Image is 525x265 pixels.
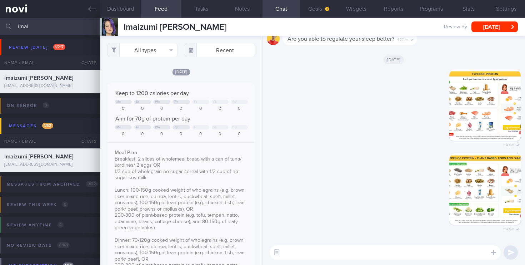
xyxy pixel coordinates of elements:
[115,150,137,155] strong: Meal Plan
[115,169,238,181] span: 1/2 cup of wholegrain no sugar cereal with 1/2 cup of no sugar soy milk.
[5,220,65,230] div: Review anytime
[211,132,229,137] div: 0
[136,126,139,129] div: Tu
[4,154,73,160] span: Imaizumi [PERSON_NAME]
[5,180,100,189] div: Messages from Archived
[449,153,521,225] img: Photo by Sue-Anne
[287,36,394,42] span: Are you able to regulate your sleep better?
[134,106,151,112] div: 0
[4,162,96,167] div: [EMAIL_ADDRESS][DOMAIN_NAME]
[231,132,248,137] div: 0
[116,126,121,129] div: Mo
[115,188,245,212] span: Lunch: 100-150g cooked weight of wholegrains (e.g. brown rice/ mixed rice, quinoa, lentils, buckw...
[503,141,514,148] span: 11:43am
[136,100,139,104] div: Tu
[397,35,409,42] span: 4:27pm
[153,132,170,137] div: 0
[213,126,217,129] div: Sa
[115,238,245,262] span: Dinner: 70-120g cooked weight of wholegrains (e.g. brown rice/ mixed rice, quinoa, lentils, buckw...
[115,157,241,168] span: Breakfast: 2 slices of wholemeal bread with a can of tuna/ sardines/ 2 eggs OR
[174,126,178,129] div: Th
[444,24,467,30] span: Review By
[124,23,226,31] span: Imaizumi [PERSON_NAME]
[172,69,190,75] span: [DATE]
[86,181,98,187] span: 0 / 22
[5,241,71,250] div: No review date
[42,123,53,129] span: 1 / 52
[72,134,100,148] div: Chats
[232,100,236,104] div: Su
[211,106,229,112] div: 0
[192,132,209,137] div: 0
[174,100,178,104] div: Th
[172,106,190,112] div: 0
[5,200,70,210] div: Review this week
[155,126,160,129] div: We
[116,100,121,104] div: Mo
[7,121,55,131] div: Messages
[107,43,178,57] button: All types
[57,242,70,248] span: 0 / 161
[43,102,49,108] span: 0
[134,132,151,137] div: 0
[384,55,404,64] span: [DATE]
[115,132,132,137] div: 0
[62,201,68,207] span: 0
[115,213,239,230] span: 200-300 of plant-based protein (e.g. tofu, tempeh, natto, edamame, beans, cottage cheese), and 80...
[115,90,189,96] span: Keep to 1200 calories per day
[449,69,521,141] img: Photo by Sue-Anne
[155,100,160,104] div: We
[4,83,96,89] div: [EMAIL_ADDRESS][DOMAIN_NAME]
[194,126,197,129] div: Fr
[115,106,132,112] div: 0
[232,126,236,129] div: Su
[7,43,67,52] div: Review [DATE]
[172,132,190,137] div: 0
[471,21,518,32] button: [DATE]
[53,44,65,50] span: 1 / 217
[213,100,217,104] div: Sa
[194,100,197,104] div: Fr
[72,55,100,70] div: Chats
[503,225,514,232] span: 11:43am
[4,75,73,81] span: Imaizumi [PERSON_NAME]
[231,106,248,112] div: 0
[115,116,190,122] span: Aim for 70g of protein per day
[5,101,51,111] div: On sensor
[153,106,170,112] div: 0
[57,222,64,228] span: 0
[192,106,209,112] div: 0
